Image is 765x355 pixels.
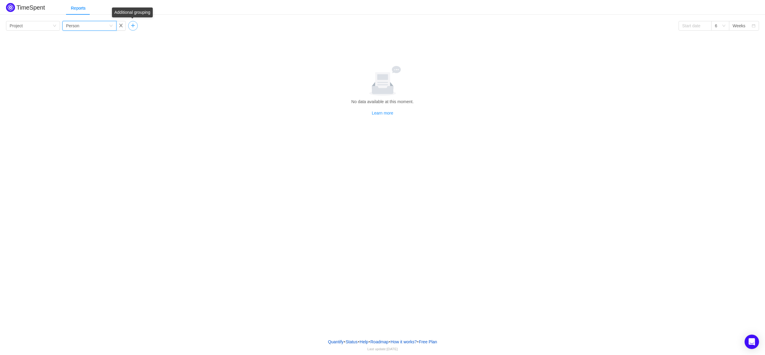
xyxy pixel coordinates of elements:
[328,337,344,346] a: Quantify
[419,337,438,346] button: Free Plan
[752,24,755,28] i: icon: calendar
[367,347,398,351] span: Last update:
[109,24,113,28] i: icon: down
[66,21,79,30] div: Person
[745,335,759,349] div: Open Intercom Messenger
[679,21,712,31] input: Start date
[351,99,414,104] span: No data available at this moment.
[116,21,126,31] button: icon: close
[344,339,345,344] span: •
[417,339,419,344] span: •
[370,337,389,346] a: Roadmap
[358,339,359,344] span: •
[6,3,15,12] img: Quantify logo
[369,339,370,344] span: •
[389,339,390,344] span: •
[10,21,23,30] div: Project
[345,337,358,346] a: Status
[733,21,745,30] div: Weeks
[112,7,153,17] div: Additional grouping
[17,4,45,11] h2: TimeSpent
[390,337,417,346] button: How it works?
[722,24,726,28] i: icon: down
[387,347,398,351] span: [DATE]
[66,1,90,15] div: Reports
[715,21,717,30] div: 6
[372,111,393,115] a: Learn more
[359,337,369,346] a: Help
[128,21,138,31] button: icon: plus
[53,24,56,28] i: icon: down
